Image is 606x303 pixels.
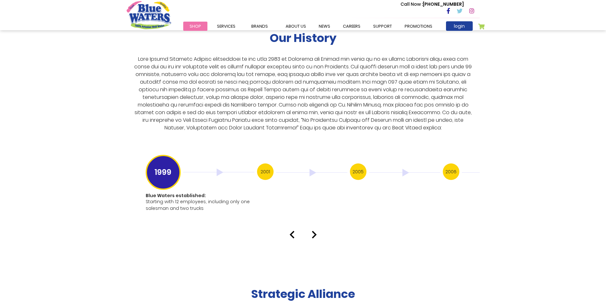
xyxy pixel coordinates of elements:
a: News [312,22,337,31]
h3: 1999 [146,155,181,190]
p: [PHONE_NUMBER] [401,1,464,8]
h3: 2006 [443,163,459,180]
a: careers [337,22,367,31]
h1: Blue Waters established: [146,193,253,198]
span: Shop [190,23,201,29]
a: support [367,22,398,31]
h2: Our History [270,31,337,45]
a: store logo [127,1,171,29]
a: about us [279,22,312,31]
h2: Strategic Alliance [127,287,480,301]
span: Services [217,23,235,29]
h3: 2005 [350,163,366,180]
span: Brands [251,23,268,29]
span: Call Now : [401,1,423,7]
a: login [446,21,473,31]
a: Promotions [398,22,439,31]
p: Lore Ipsumd Sitametc Adipisc elitseddoei te inc utla 2983 et Dolorema ali Enimad min venia qu no ... [132,55,474,132]
p: Starting with 12 employees, including only one salesman and two trucks [146,198,253,212]
h3: 2001 [257,163,274,180]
